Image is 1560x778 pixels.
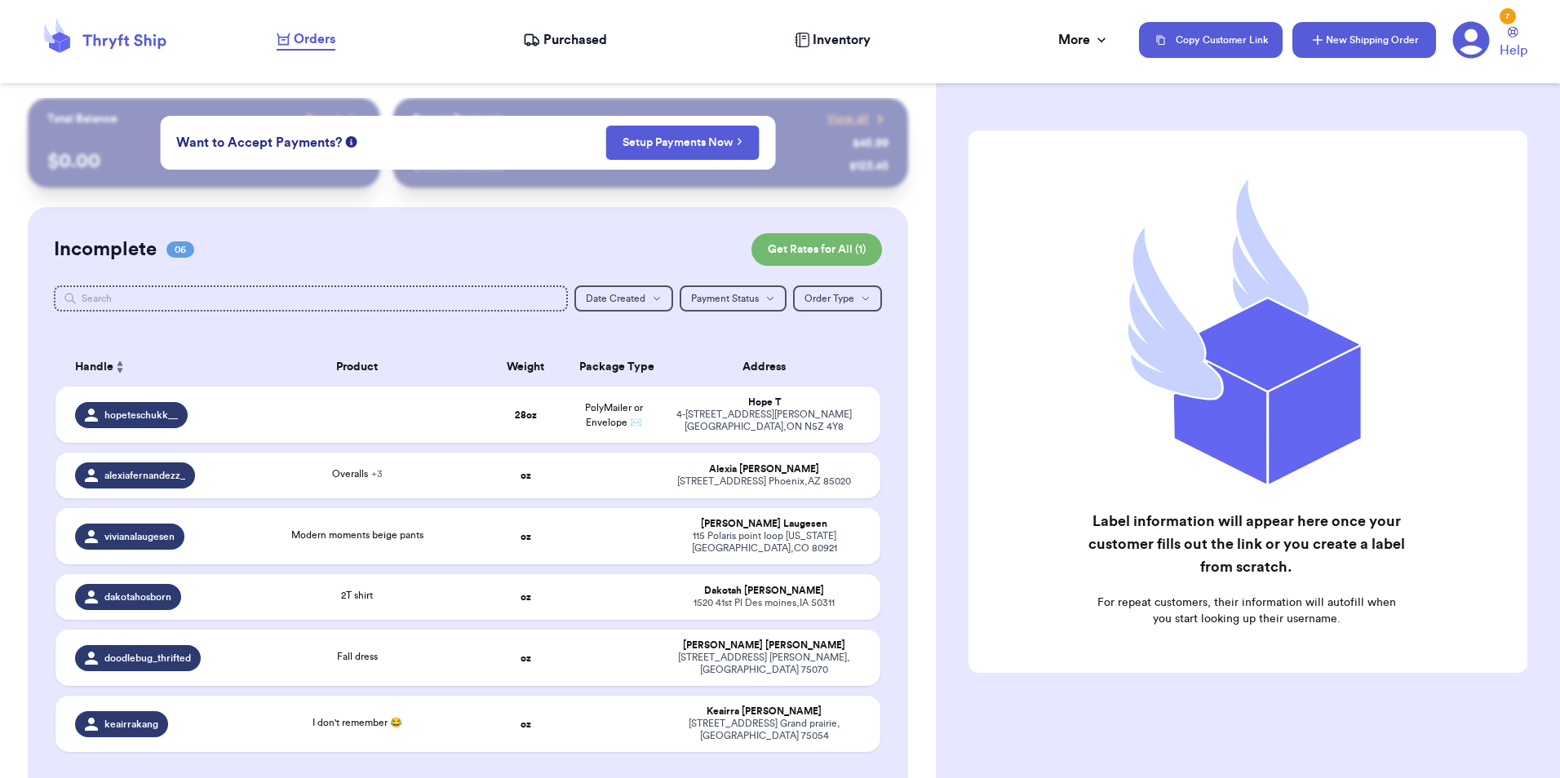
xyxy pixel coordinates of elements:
[574,285,673,312] button: Date Created
[1500,8,1516,24] div: 7
[104,718,158,731] span: keairrakang
[668,530,861,555] div: 115 Polaris point loop [US_STATE][GEOGRAPHIC_DATA] , CO 80921
[75,359,113,376] span: Handle
[47,111,117,127] p: Total Balance
[668,518,861,530] div: [PERSON_NAME] Laugesen
[306,111,361,127] a: Payout
[668,652,861,676] div: [STREET_ADDRESS] [PERSON_NAME] , [GEOGRAPHIC_DATA] 75070
[277,29,335,51] a: Orders
[104,530,175,543] span: vivianalaugesen
[515,410,537,420] strong: 28 oz
[668,475,861,488] div: [STREET_ADDRESS] Phoenix , AZ 85020
[113,357,126,377] button: Sort ascending
[668,463,861,475] div: Alexia [PERSON_NAME]
[853,135,889,152] div: $ 45.99
[623,135,742,151] a: Setup Payments Now
[166,241,194,258] span: 06
[605,126,760,160] button: Setup Payments Now
[585,403,643,427] span: PolyMailer or Envelope ✉️
[332,469,383,479] span: Overalls
[827,111,889,127] a: View all
[312,718,402,727] span: I don't remember 😂
[521,471,531,480] strong: oz
[658,347,880,387] th: Address
[291,530,423,540] span: Modern moments beige pants
[793,285,882,312] button: Order Type
[586,294,645,303] span: Date Created
[569,347,658,387] th: Package Type
[521,532,531,542] strong: oz
[804,294,854,303] span: Order Type
[521,653,531,663] strong: oz
[523,30,607,50] a: Purchased
[1500,27,1527,60] a: Help
[1500,41,1527,60] span: Help
[795,30,871,50] a: Inventory
[104,590,171,603] span: dakotahosborn
[1088,595,1405,627] p: For repeat customers, their information will autofill when you start looking up their username.
[543,30,607,50] span: Purchased
[294,29,335,49] span: Orders
[668,396,861,409] div: Hope T
[306,111,341,127] span: Payout
[813,30,871,50] span: Inventory
[668,409,861,433] div: 4-[STREET_ADDRESS][PERSON_NAME] [GEOGRAPHIC_DATA] , ON N5Z 4Y8
[481,347,570,387] th: Weight
[668,718,861,742] div: [STREET_ADDRESS] Grand prairie , [GEOGRAPHIC_DATA] 75054
[668,597,861,609] div: 1520 41st Pl Des moines , IA 50311
[1292,22,1436,58] button: New Shipping Order
[341,590,373,600] span: 2T shirt
[54,236,157,263] h2: Incomplete
[668,639,861,652] div: [PERSON_NAME] [PERSON_NAME]
[104,409,178,422] span: hopeteschukk__
[47,148,360,175] p: $ 0.00
[827,111,869,127] span: View all
[668,585,861,597] div: Dakotah [PERSON_NAME]
[668,705,861,718] div: Keairra [PERSON_NAME]
[849,158,889,175] div: $ 123.45
[521,719,531,729] strong: oz
[176,133,342,153] span: Want to Accept Payments?
[233,347,481,387] th: Product
[1058,30,1110,50] div: More
[337,652,378,661] span: Fall dress
[680,285,787,312] button: Payment Status
[691,294,759,303] span: Payment Status
[1088,510,1405,578] h2: Label information will appear here once your customer fills out the link or you create a label fr...
[521,592,531,602] strong: oz
[371,469,383,479] span: + 3
[1452,21,1490,59] a: 7
[413,111,503,127] p: Recent Payments
[104,652,191,665] span: doodlebug_thrifted
[1139,22,1283,58] button: Copy Customer Link
[54,285,567,312] input: Search
[751,233,882,266] button: Get Rates for All (1)
[104,469,185,482] span: alexiafernandezz_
